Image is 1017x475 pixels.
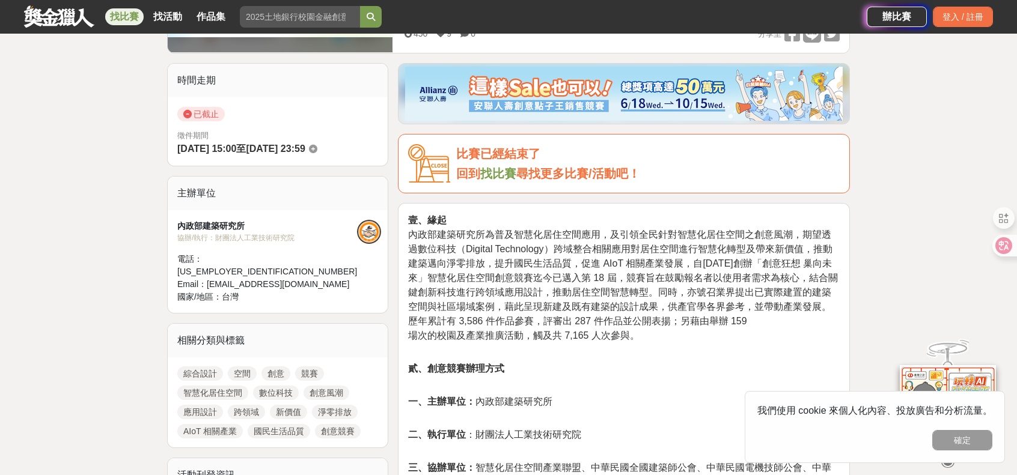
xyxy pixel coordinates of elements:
strong: 三、協辦單位： [408,462,475,473]
strong: 壹、緣起 [408,215,447,225]
div: 協辦/執行： 財團法人工業技術研究院 [177,232,357,243]
span: 我們使用 cookie 來個人化內容、投放廣告和分析流量。 [757,405,992,416]
a: 淨零排放 [312,405,358,419]
span: 內政部建築研究所 [408,396,552,407]
span: 分享至 [758,25,781,43]
span: ：財團法人工業技術研究院 [408,429,581,440]
span: 國家/地區： [177,292,222,301]
img: dcc59076-91c0-4acb-9c6b-a1d413182f46.png [405,67,843,121]
span: [DATE] 23:59 [246,144,305,154]
a: 找比賽 [105,8,144,25]
a: 新價值 [270,405,307,419]
a: 綜合設計 [177,366,223,381]
a: 創意風潮 [304,386,349,400]
strong: 一、主辦單位： [408,396,475,407]
a: 創意 [261,366,290,381]
a: 跨領域 [228,405,265,419]
img: d2146d9a-e6f6-4337-9592-8cefde37ba6b.png [900,365,996,445]
a: 應用設計 [177,405,223,419]
div: 主辦單位 [168,177,388,210]
a: 創意競賽 [315,424,361,438]
span: 450 [414,29,427,38]
span: [DATE] 15:00 [177,144,236,154]
a: 智慧化居住空間 [177,386,248,400]
a: 作品集 [192,8,230,25]
a: 找比賽 [480,167,516,180]
span: 內政部建築研究所為普及智慧化居住空間應用，及引領全民針對智慧化居住空間之創意風潮，期望透過數位科技（Digital Technology）跨域整合相關應用對居住空間進行智慧化轉型及帶來新價值，推... [408,229,838,326]
img: Icon [408,144,450,183]
div: 相關分類與標籤 [168,324,388,357]
span: 場次的校園及產業推廣活動，觸及共 7,165 人次參與。 [408,330,640,340]
div: Email： [EMAIL_ADDRESS][DOMAIN_NAME] [177,278,357,291]
div: 登入 / 註冊 [933,7,993,27]
div: 電話： [US_EMPLOYER_IDENTIFICATION_NUMBER] [177,253,357,278]
input: 2025土地銀行校園金融創意挑戰賽：從你出發 開啟智慧金融新頁 [240,6,360,28]
span: 回到 [456,167,480,180]
a: 競賽 [295,366,324,381]
strong: 貳、創意競賽辦理方式 [408,363,504,374]
a: 數位科技 [253,386,299,400]
span: 台灣 [222,292,239,301]
a: AIoT 相關產業 [177,424,243,438]
div: 內政部建築研究所 [177,220,357,232]
span: 0 [471,29,475,38]
a: 找活動 [148,8,187,25]
a: 空間 [228,366,257,381]
div: 時間走期 [168,64,388,97]
span: 已截止 [177,107,225,121]
span: 尋找更多比賽/活動吧！ [516,167,640,180]
a: 國民生活品質 [248,424,310,438]
button: 確定 [932,430,992,450]
span: 徵件期間 [177,131,209,140]
span: 至 [236,144,246,154]
a: 辦比賽 [867,7,927,27]
span: 9 [447,29,451,38]
div: 比賽已經結束了 [456,144,840,164]
strong: 二、執行單位 [408,429,466,440]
